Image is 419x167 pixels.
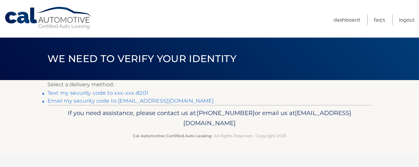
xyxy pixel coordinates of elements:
[197,109,255,117] span: [PHONE_NUMBER]
[47,53,236,65] span: We need to verify your identity
[47,90,148,96] a: Text my security code to xxx-xxx-8201
[374,14,385,25] a: FAQ's
[334,14,360,25] a: Dashboard
[47,98,214,104] a: Email my security code to [EMAIL_ADDRESS][DOMAIN_NAME]
[52,132,367,139] p: - All Rights Reserved - Copyright 2025
[4,7,93,30] a: Cal Automotive
[399,14,415,25] a: Logout
[133,133,211,138] strong: Cal Automotive Certified Auto Leasing
[47,80,372,89] p: Select a delivery method:
[52,108,367,129] p: If you need assistance, please contact us at: or email us at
